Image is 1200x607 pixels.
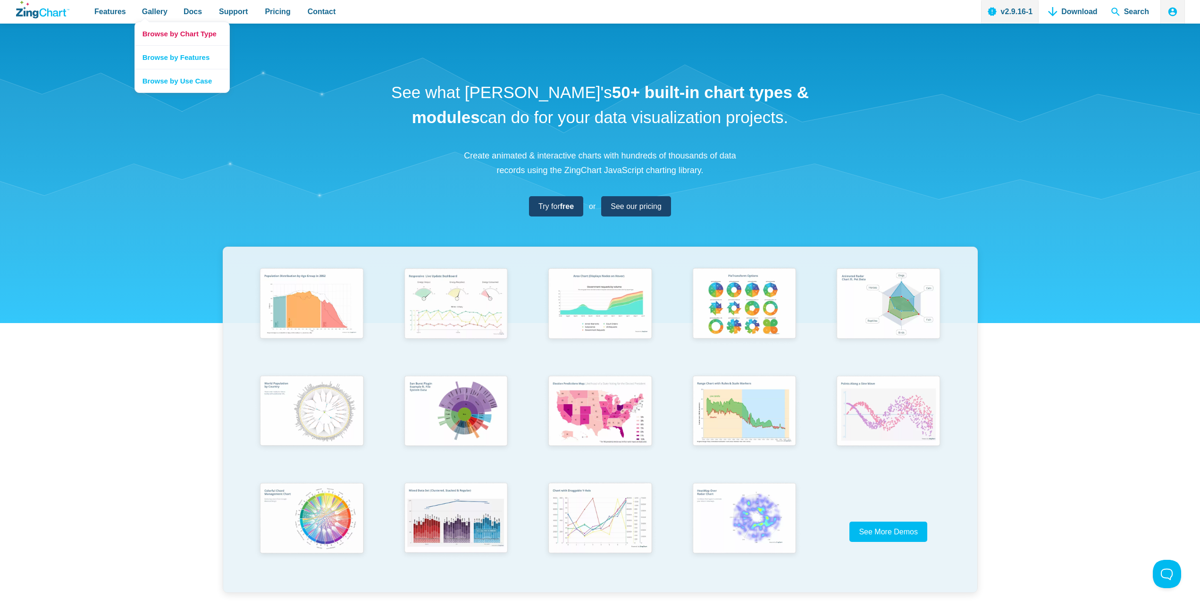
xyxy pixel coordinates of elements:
img: World Population by Country [254,371,369,454]
img: Mixed Data Set (Clustered, Stacked, and Regular) [398,478,513,560]
a: Pie Transform Options [672,264,816,371]
img: Population Distribution by Age Group in 2052 [254,264,369,346]
img: Pie Transform Options [687,264,802,346]
a: Animated Radar Chart ft. Pet Data [816,264,961,371]
span: Contact [308,5,336,18]
a: Colorful Chord Management Chart [240,478,384,585]
strong: 50+ built-in chart types & modules [412,83,809,126]
a: Points Along a Sine Wave [816,371,961,478]
p: Create animated & interactive charts with hundreds of thousands of data records using the ZingCha... [459,149,742,177]
span: Docs [184,5,202,18]
img: Heatmap Over Radar Chart [687,478,802,561]
a: Browse by Chart Type [135,22,229,45]
h1: See what [PERSON_NAME]'s can do for your data visualization projects. [388,80,813,130]
a: Browse by Features [135,45,229,69]
strong: free [560,202,574,210]
a: Responsive Live Update Dashboard [384,264,528,371]
span: Support [219,5,248,18]
span: Pricing [265,5,290,18]
a: Try forfree [529,196,583,216]
a: Mixed Data Set (Clustered, Stacked, and Regular) [384,478,528,585]
img: Area Chart (Displays Nodes on Hover) [542,264,657,346]
img: Chart with Draggable Y-Axis [542,478,657,561]
img: Points Along a Sine Wave [831,371,946,453]
img: Animated Radar Chart ft. Pet Data [831,264,946,346]
a: Sun Burst Plugin Example ft. File System Data [384,371,528,478]
img: Colorful Chord Management Chart [254,478,369,561]
a: See More Demos [849,522,927,542]
a: Range Chart with Rultes & Scale Markers [672,371,816,478]
span: Features [94,5,126,18]
span: See our pricing [611,200,662,213]
img: Responsive Live Update Dashboard [398,264,513,346]
span: Try for [538,200,574,213]
a: See our pricing [601,196,671,216]
a: Heatmap Over Radar Chart [672,478,816,585]
a: Population Distribution by Age Group in 2052 [240,264,384,371]
img: Sun Burst Plugin Example ft. File System Data [398,371,513,453]
a: Chart with Draggable Y-Axis [528,478,672,585]
a: ZingChart Logo. Click to return to the homepage [16,1,69,18]
img: Election Predictions Map [542,371,657,453]
span: See More Demos [859,528,918,536]
img: Range Chart with Rultes & Scale Markers [687,371,802,454]
a: Area Chart (Displays Nodes on Hover) [528,264,672,371]
span: Gallery [142,5,168,18]
span: or [589,200,596,213]
iframe: Toggle Customer Support [1153,560,1181,588]
a: Browse by Use Case [135,69,229,92]
a: Election Predictions Map [528,371,672,478]
a: World Population by Country [240,371,384,478]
